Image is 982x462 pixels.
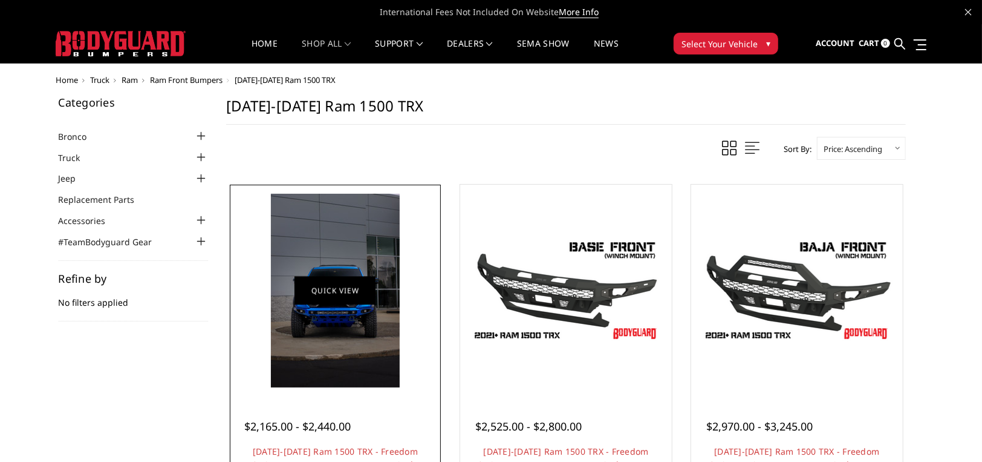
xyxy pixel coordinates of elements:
a: Quick view [294,276,376,305]
img: 2021-2024 Ram 1500 TRX - Freedom Series - Base Front Bumper (non-winch) [271,194,400,388]
img: BODYGUARD BUMPERS [56,31,186,56]
a: 2021-2024 Ram 1500 TRX - Freedom Series - Base Front Bumper (non-winch) 2021-2024 Ram 1500 TRX - ... [233,188,438,394]
a: Bronco [59,130,102,143]
a: Truck [90,74,109,85]
h5: Categories [59,97,209,108]
a: Account [816,27,854,60]
a: Accessories [59,214,121,227]
a: Dealers [447,39,493,63]
a: #TeamBodyguard Gear [59,236,167,248]
a: SEMA Show [517,39,570,63]
button: Select Your Vehicle [674,33,778,54]
a: shop all [302,39,351,63]
h1: [DATE]-[DATE] Ram 1500 TRX [226,97,906,125]
span: Account [816,38,854,48]
a: Truck [59,151,96,164]
span: ▾ [766,37,770,50]
span: $2,525.00 - $2,800.00 [475,419,582,434]
div: No filters applied [59,273,209,322]
a: Home [56,74,78,85]
a: Ram Front Bumpers [150,74,223,85]
span: 0 [881,39,890,48]
h5: Refine by [59,273,209,284]
a: News [594,39,619,63]
a: Home [252,39,278,63]
a: 2021-2024 Ram 1500 TRX - Freedom Series - Base Front Bumper (winch mount) 2021-2024 Ram 1500 TRX ... [463,188,669,394]
label: Sort By: [777,140,811,158]
a: Cart 0 [859,27,890,60]
span: $2,165.00 - $2,440.00 [245,419,351,434]
a: More Info [559,6,599,18]
a: Replacement Parts [59,193,150,206]
span: Cart [859,38,879,48]
a: Jeep [59,172,91,185]
a: Ram [122,74,138,85]
a: Support [375,39,423,63]
span: Select Your Vehicle [681,38,758,50]
span: $2,970.00 - $3,245.00 [706,419,813,434]
a: 2021-2024 Ram 1500 TRX - Freedom Series - Baja Front Bumper (winch mount) 2021-2024 Ram 1500 TRX ... [694,188,900,394]
span: [DATE]-[DATE] Ram 1500 TRX [235,74,336,85]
